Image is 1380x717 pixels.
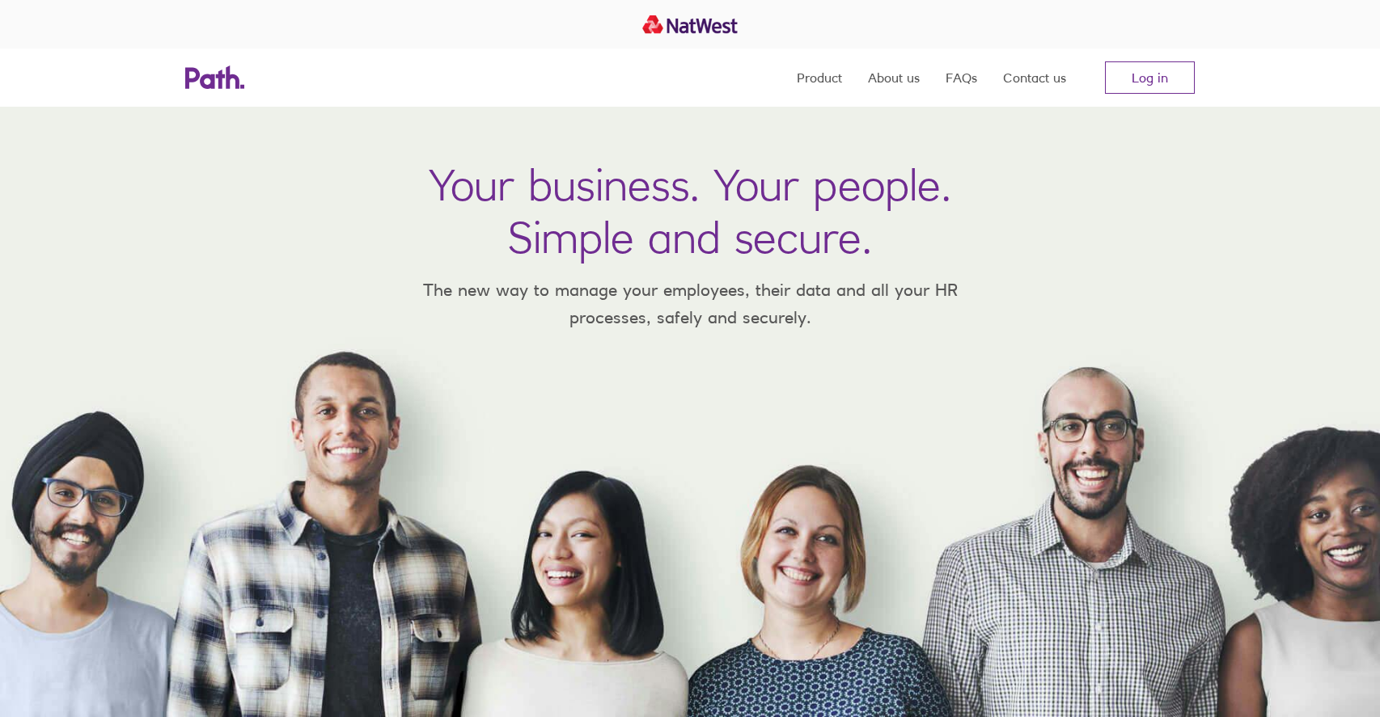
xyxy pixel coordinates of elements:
[429,158,951,264] h1: Your business. Your people. Simple and secure.
[399,276,981,331] p: The new way to manage your employees, their data and all your HR processes, safely and securely.
[1003,49,1066,107] a: Contact us
[1105,61,1195,94] a: Log in
[868,49,920,107] a: About us
[946,49,977,107] a: FAQs
[797,49,842,107] a: Product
